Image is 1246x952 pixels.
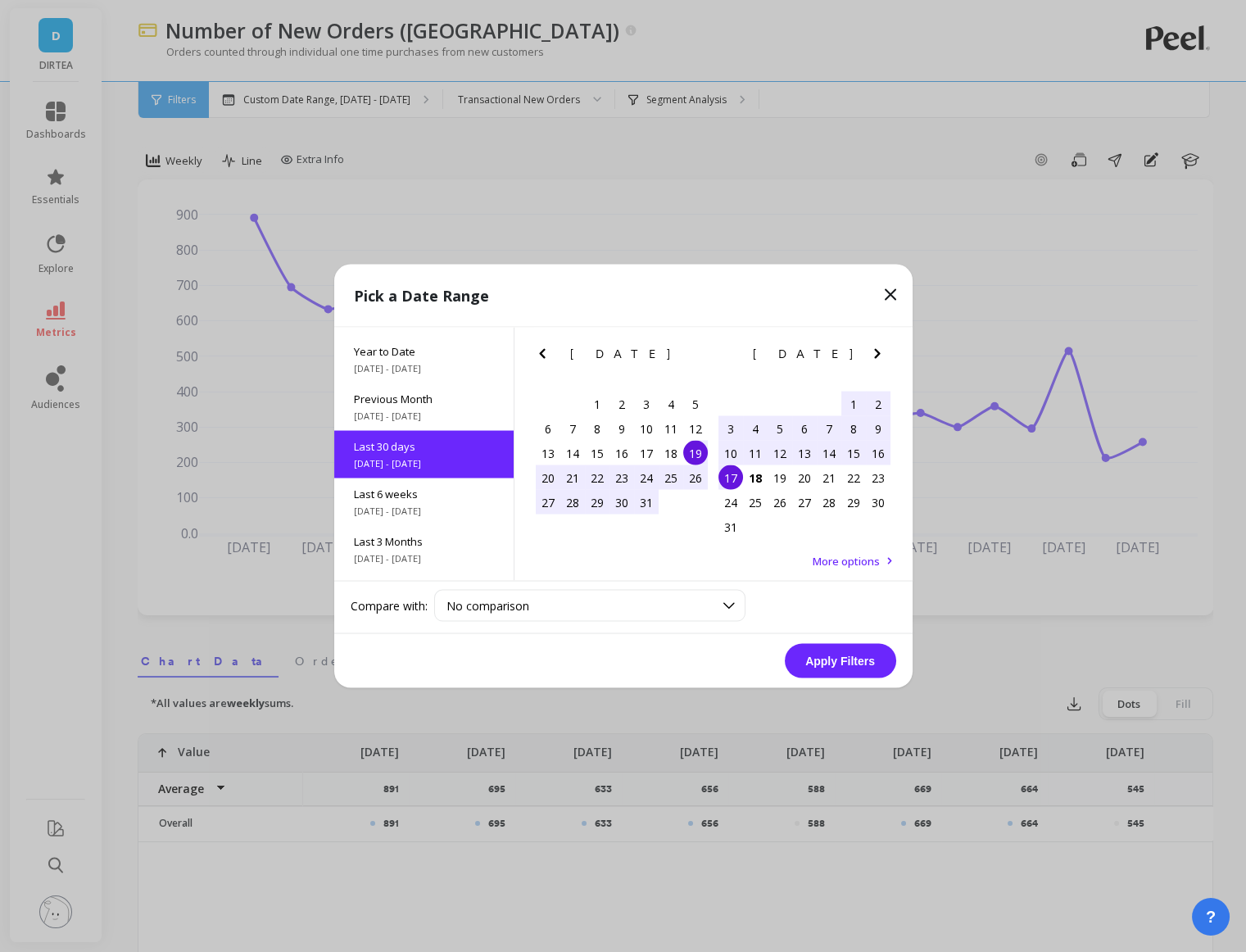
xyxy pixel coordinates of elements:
[354,284,489,307] p: Pick a Date Range
[718,416,743,441] div: Choose Sunday, August 3rd, 2025
[609,490,634,515] div: Choose Wednesday, July 30th, 2025
[841,465,866,490] div: Choose Friday, August 22nd, 2025
[685,344,711,370] button: Next Month
[585,441,609,465] div: Choose Tuesday, July 15th, 2025
[536,465,560,490] div: Choose Sunday, July 20th, 2025
[354,362,494,375] span: [DATE] - [DATE]
[841,441,866,465] div: Choose Friday, August 15th, 2025
[536,441,560,465] div: Choose Sunday, July 13th, 2025
[354,505,494,518] span: [DATE] - [DATE]
[570,347,673,360] span: [DATE]
[866,465,890,490] div: Choose Saturday, August 23rd, 2025
[683,441,708,465] div: Choose Saturday, July 19th, 2025
[718,392,890,539] div: month 2025-08
[536,392,708,515] div: month 2025-07
[1206,905,1216,928] span: ?
[866,490,890,515] div: Choose Saturday, August 30th, 2025
[753,347,855,360] span: [DATE]
[768,490,792,515] div: Choose Tuesday, August 26th, 2025
[536,416,560,441] div: Choose Sunday, July 6th, 2025
[659,441,683,465] div: Choose Friday, July 18th, 2025
[683,392,708,416] div: Choose Saturday, July 5th, 2025
[609,465,634,490] div: Choose Wednesday, July 23rd, 2025
[817,416,841,441] div: Choose Thursday, August 7th, 2025
[743,490,768,515] div: Choose Monday, August 25th, 2025
[792,465,817,490] div: Choose Wednesday, August 20th, 2025
[768,416,792,441] div: Choose Tuesday, August 5th, 2025
[866,392,890,416] div: Choose Saturday, August 2nd, 2025
[560,465,585,490] div: Choose Monday, July 21st, 2025
[634,490,659,515] div: Choose Thursday, July 31st, 2025
[659,416,683,441] div: Choose Friday, July 11th, 2025
[792,441,817,465] div: Choose Wednesday, August 13th, 2025
[634,392,659,416] div: Choose Thursday, July 3rd, 2025
[841,392,866,416] div: Choose Friday, August 1st, 2025
[634,465,659,490] div: Choose Thursday, July 24th, 2025
[351,597,428,614] label: Compare with:
[683,416,708,441] div: Choose Saturday, July 12th, 2025
[560,441,585,465] div: Choose Monday, July 14th, 2025
[354,487,494,501] span: Last 6 weeks
[659,465,683,490] div: Choose Friday, July 25th, 2025
[792,490,817,515] div: Choose Wednesday, August 27th, 2025
[785,644,896,678] button: Apply Filters
[585,392,609,416] div: Choose Tuesday, July 1st, 2025
[536,490,560,515] div: Choose Sunday, July 27th, 2025
[354,439,494,454] span: Last 30 days
[354,457,494,470] span: [DATE] - [DATE]
[683,465,708,490] div: Choose Saturday, July 26th, 2025
[560,490,585,515] div: Choose Monday, July 28th, 2025
[718,490,743,515] div: Choose Sunday, August 24th, 2025
[841,490,866,515] div: Choose Friday, August 29th, 2025
[817,465,841,490] div: Choose Thursday, August 21st, 2025
[446,598,529,614] span: No comparison
[868,344,894,370] button: Next Month
[354,534,494,549] span: Last 3 Months
[585,416,609,441] div: Choose Tuesday, July 8th, 2025
[609,441,634,465] div: Choose Wednesday, July 16th, 2025
[866,441,890,465] div: Choose Saturday, August 16th, 2025
[714,344,741,370] button: Previous Month
[354,344,494,359] span: Year to Date
[841,416,866,441] div: Choose Friday, August 8th, 2025
[866,416,890,441] div: Choose Saturday, August 9th, 2025
[609,416,634,441] div: Choose Wednesday, July 9th, 2025
[634,416,659,441] div: Choose Thursday, July 10th, 2025
[817,441,841,465] div: Choose Thursday, August 14th, 2025
[609,392,634,416] div: Choose Wednesday, July 2nd, 2025
[718,515,743,539] div: Choose Sunday, August 31st, 2025
[634,441,659,465] div: Choose Thursday, July 17th, 2025
[585,465,609,490] div: Choose Tuesday, July 22nd, 2025
[718,465,743,490] div: Choose Sunday, August 17th, 2025
[659,392,683,416] div: Choose Friday, July 4th, 2025
[354,392,494,406] span: Previous Month
[743,441,768,465] div: Choose Monday, August 11th, 2025
[792,416,817,441] div: Choose Wednesday, August 6th, 2025
[354,552,494,565] span: [DATE] - [DATE]
[532,344,559,370] button: Previous Month
[560,416,585,441] div: Choose Monday, July 7th, 2025
[743,416,768,441] div: Choose Monday, August 4th, 2025
[817,490,841,515] div: Choose Thursday, August 28th, 2025
[585,490,609,515] div: Choose Tuesday, July 29th, 2025
[718,441,743,465] div: Choose Sunday, August 10th, 2025
[768,465,792,490] div: Choose Tuesday, August 19th, 2025
[1192,898,1230,936] button: ?
[354,410,494,423] span: [DATE] - [DATE]
[743,465,768,490] div: Choose Monday, August 18th, 2025
[813,554,880,569] span: More options
[768,441,792,465] div: Choose Tuesday, August 12th, 2025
